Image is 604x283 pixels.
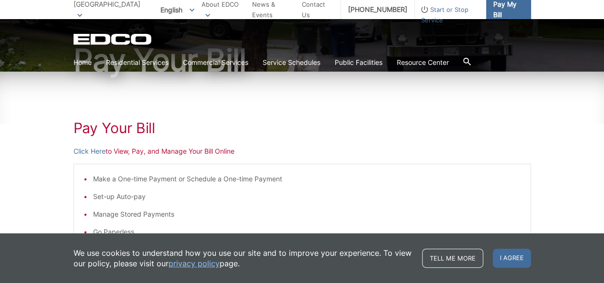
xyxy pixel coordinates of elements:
a: Resource Center [397,57,449,68]
a: Public Facilities [335,57,382,68]
a: Home [74,57,92,68]
li: Go Paperless [93,227,521,237]
a: Service Schedules [263,57,320,68]
li: Manage Stored Payments [93,209,521,220]
a: Residential Services [106,57,169,68]
li: Set-up Auto-pay [93,191,521,202]
p: We use cookies to understand how you use our site and to improve your experience. To view our pol... [74,248,413,269]
a: Commercial Services [183,57,248,68]
span: I agree [493,249,531,268]
p: to View, Pay, and Manage Your Bill Online [74,146,531,157]
h1: Pay Your Bill [74,45,531,75]
a: Tell me more [422,249,483,268]
span: English [153,2,201,18]
h1: Pay Your Bill [74,119,531,136]
a: privacy policy [169,258,220,269]
a: Click Here [74,146,106,157]
a: EDCD logo. Return to the homepage. [74,33,153,45]
li: Make a One-time Payment or Schedule a One-time Payment [93,174,521,184]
